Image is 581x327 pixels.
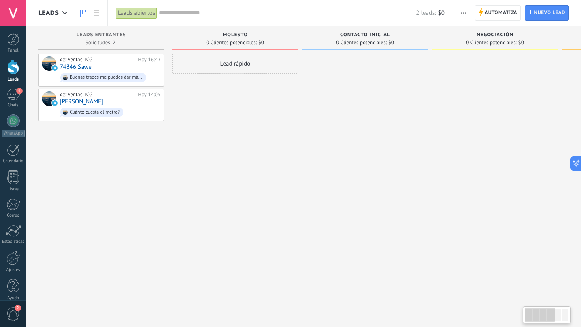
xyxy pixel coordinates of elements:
span: 2 leads: [416,9,436,17]
span: Automatiza [485,6,517,20]
span: 0 Clientes potenciales: [336,40,387,45]
a: Nuevo lead [525,5,569,21]
div: Calendario [2,159,25,164]
span: Leads [38,9,59,17]
div: Negociación [436,32,554,39]
span: 0 Clientes potenciales: [466,40,516,45]
div: Molesto [176,32,294,39]
a: Automatiza [475,5,521,21]
span: Leads Entrantes [77,32,126,38]
div: Leads abiertos [116,7,157,19]
span: Solicitudes: 2 [86,40,115,45]
span: $0 [389,40,394,45]
span: $0 [518,40,524,45]
div: Listas [2,187,25,192]
div: Leads [2,77,25,82]
span: Nuevo lead [534,6,565,20]
div: Contacto inicial [306,32,424,39]
div: 74346 Sawe [42,56,56,71]
div: Buenas trades me puedes dar más informacion [70,75,142,80]
div: Panel [2,48,25,53]
div: Ayuda [2,296,25,301]
div: de: Ventas TCG [60,56,135,63]
div: WhatsApp [2,130,25,137]
div: Correo [2,213,25,218]
div: Ajustes [2,267,25,273]
div: Estadísticas [2,239,25,244]
div: Leads Entrantes [42,32,160,39]
div: Omar Mtz [42,91,56,106]
img: telegram-sm.svg [52,100,58,106]
div: Chats [2,103,25,108]
span: 1 [16,88,23,94]
span: 2 [15,305,21,311]
div: Lead rápido [172,54,298,74]
span: Negociación [477,32,514,38]
span: $0 [438,9,445,17]
span: Contacto inicial [340,32,390,38]
div: Cuánto cuesta el metro? [70,110,120,115]
span: $0 [259,40,264,45]
span: Molesto [223,32,248,38]
a: 74346 Sawe [60,64,92,70]
span: 0 Clientes potenciales: [206,40,257,45]
a: [PERSON_NAME] [60,98,103,105]
div: Hoy 14:05 [138,91,161,98]
img: telegram-sm.svg [52,65,58,71]
div: de: Ventas TCG [60,91,135,98]
div: Hoy 16:43 [138,56,161,63]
